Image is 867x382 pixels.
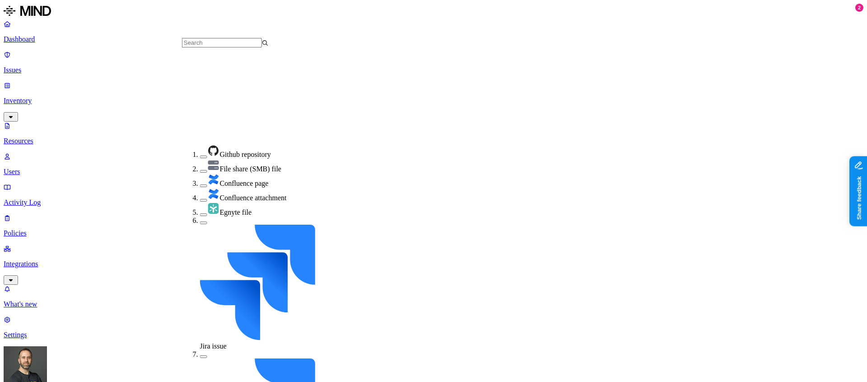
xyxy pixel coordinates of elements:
[4,152,863,176] a: Users
[4,51,863,74] a: Issues
[4,97,863,105] p: Inventory
[207,188,220,200] img: confluence.svg
[220,165,281,173] span: File share (SMB) file
[4,198,863,207] p: Activity Log
[207,144,220,157] img: github.svg
[4,229,863,237] p: Policies
[200,342,227,350] span: Jira issue
[220,208,252,216] span: Egnyte file
[207,159,220,171] img: fileshare-resource.svg
[4,316,863,339] a: Settings
[4,4,863,20] a: MIND
[4,214,863,237] a: Policies
[4,4,51,18] img: MIND
[220,151,271,158] span: Github repository
[4,183,863,207] a: Activity Log
[4,20,863,43] a: Dashboard
[4,137,863,145] p: Resources
[855,4,863,12] div: 2
[4,300,863,308] p: What's new
[4,285,863,308] a: What's new
[4,260,863,268] p: Integrations
[4,66,863,74] p: Issues
[200,225,316,340] img: jira.svg
[4,122,863,145] a: Resources
[207,202,220,215] img: egnyte.svg
[4,245,863,283] a: Integrations
[220,179,269,187] span: Confluence page
[4,331,863,339] p: Settings
[4,35,863,43] p: Dashboard
[182,38,262,47] input: Search
[220,194,287,202] span: Confluence attachment
[4,81,863,120] a: Inventory
[207,173,220,186] img: confluence.svg
[4,168,863,176] p: Users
